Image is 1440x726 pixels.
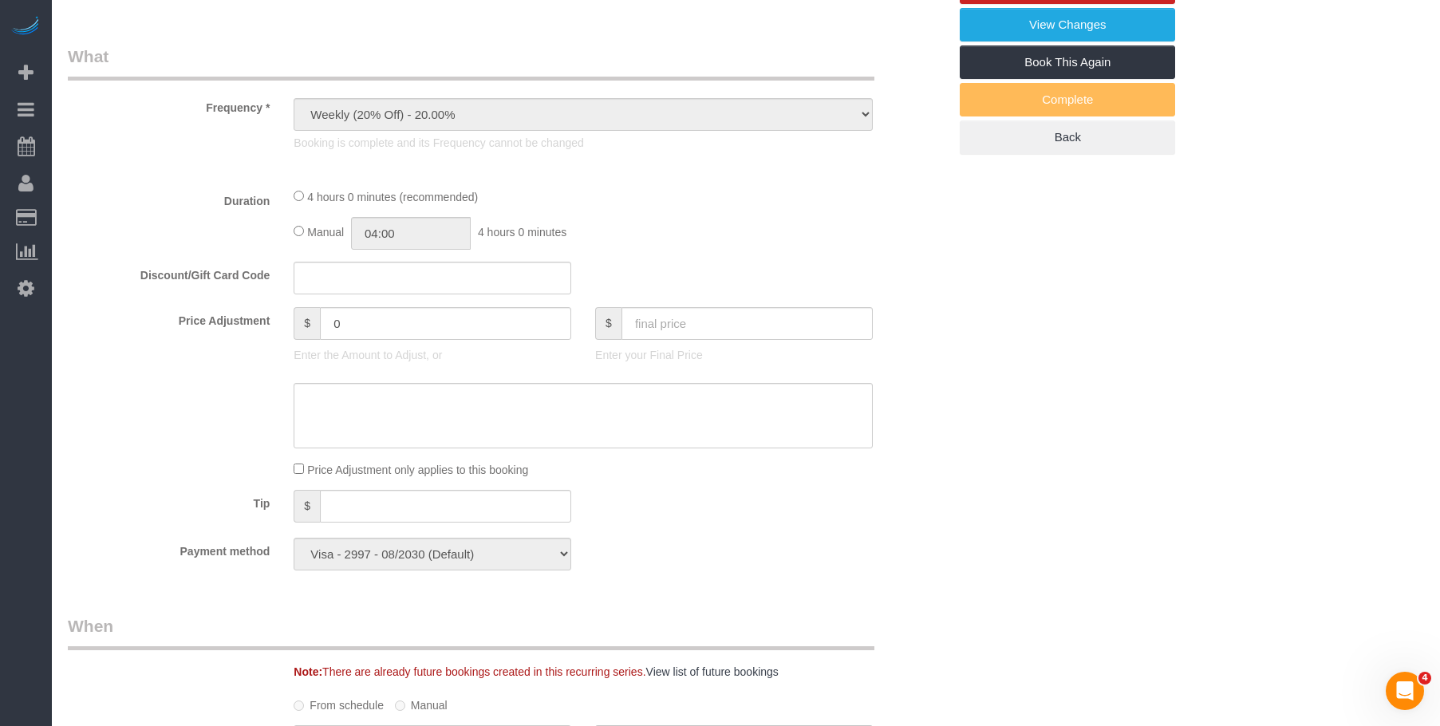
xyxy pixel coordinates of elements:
input: Manual [395,700,405,711]
a: Book This Again [960,45,1175,79]
label: Tip [56,490,282,511]
p: Booking is complete and its Frequency cannot be changed [294,135,873,151]
label: Manual [395,692,448,713]
input: final price [621,307,873,340]
p: Enter the Amount to Adjust, or [294,347,571,363]
span: $ [294,490,320,523]
iframe: Intercom live chat [1386,672,1424,710]
span: 4 hours 0 minutes (recommended) [307,191,478,203]
span: $ [595,307,621,340]
div: There are already future bookings created in this recurring series. [282,664,960,680]
legend: What [68,45,874,81]
span: Price Adjustment only applies to this booking [307,464,528,476]
input: From schedule [294,700,304,711]
label: Payment method [56,538,282,559]
strong: Note: [294,665,322,678]
a: Back [960,120,1175,154]
a: View Changes [960,8,1175,41]
label: Discount/Gift Card Code [56,262,282,283]
label: From schedule [294,692,384,713]
span: Manual [307,226,344,239]
p: Enter your Final Price [595,347,873,363]
label: Price Adjustment [56,307,282,329]
a: View list of future bookings [646,665,779,678]
span: 4 [1418,672,1431,685]
label: Frequency * [56,94,282,116]
label: Duration [56,187,282,209]
span: 4 hours 0 minutes [478,226,566,239]
img: Automaid Logo [10,16,41,38]
span: $ [294,307,320,340]
legend: When [68,614,874,650]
